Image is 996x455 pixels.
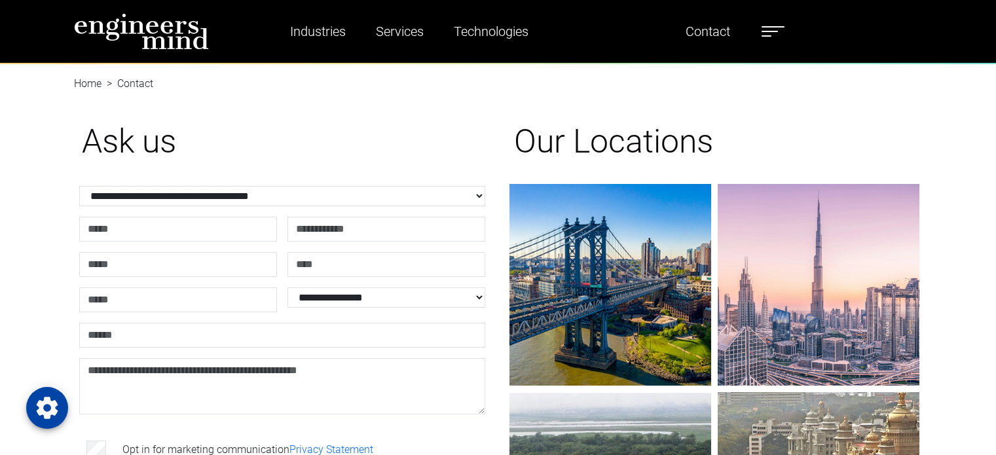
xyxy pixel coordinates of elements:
[680,16,735,46] a: Contact
[101,76,153,92] li: Contact
[285,16,351,46] a: Industries
[82,122,483,161] h1: Ask us
[449,16,534,46] a: Technologies
[74,77,101,90] a: Home
[514,122,915,161] h1: Our Locations
[509,184,711,386] img: gif
[74,63,923,79] nav: breadcrumb
[74,13,209,50] img: logo
[718,184,919,386] img: gif
[371,16,429,46] a: Services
